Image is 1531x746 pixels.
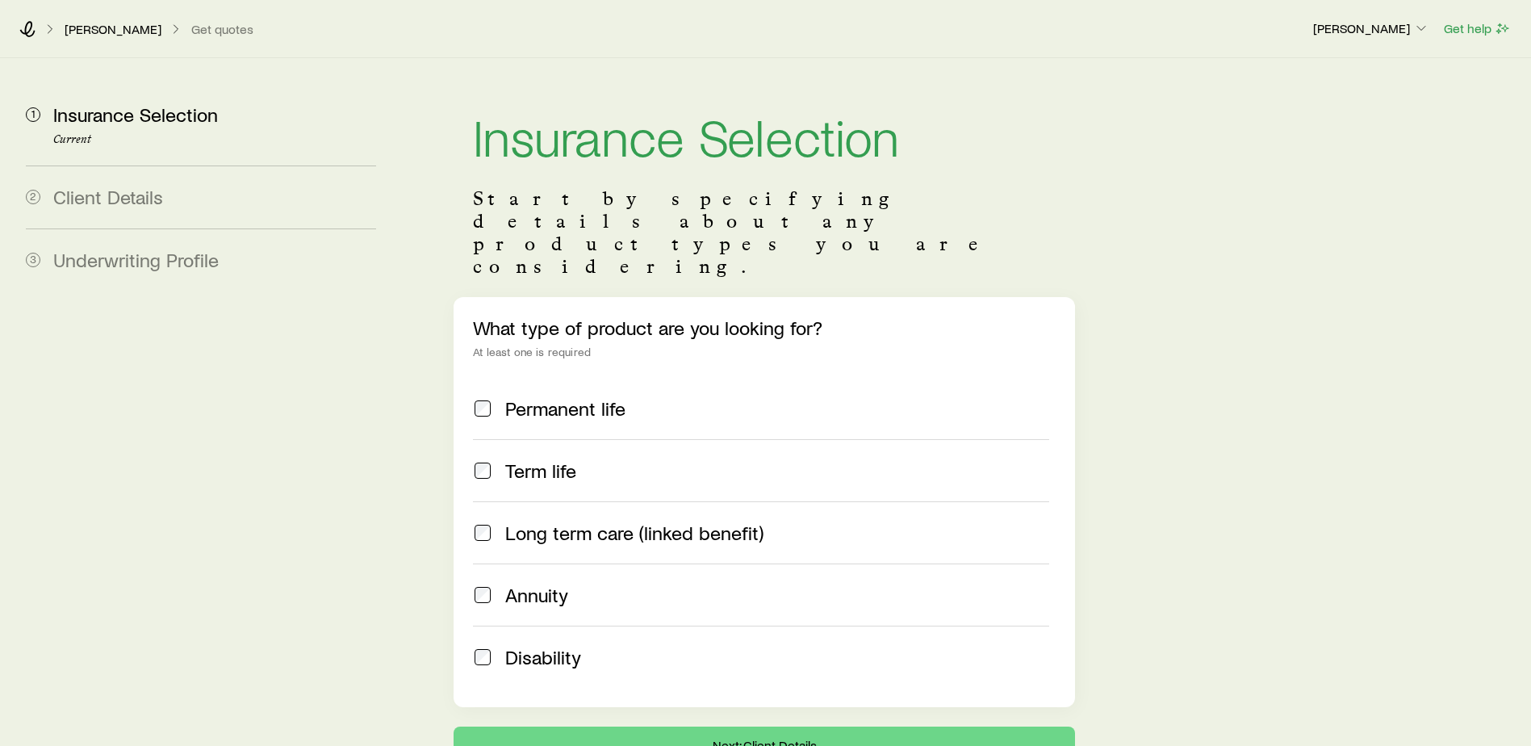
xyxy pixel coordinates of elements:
span: Long term care (linked benefit) [505,522,763,544]
p: Start by specifying details about any product types you are considering. [473,187,1056,278]
p: Current [53,133,376,146]
span: Insurance Selection [53,103,218,126]
input: Annuity [475,587,491,603]
input: Disability [475,649,491,665]
button: Get quotes [190,22,254,37]
h1: Insurance Selection [473,110,1056,161]
span: Disability [505,646,581,668]
span: Permanent life [505,397,625,420]
span: 2 [26,190,40,204]
p: [PERSON_NAME] [65,21,161,37]
span: 1 [26,107,40,122]
input: Long term care (linked benefit) [475,525,491,541]
button: [PERSON_NAME] [1312,19,1430,39]
span: Client Details [53,185,163,208]
span: Underwriting Profile [53,248,219,271]
input: Term life [475,463,491,479]
p: What type of product are you looking for? [473,316,1056,339]
div: At least one is required [473,346,1056,358]
p: [PERSON_NAME] [1313,20,1429,36]
input: Permanent life [475,400,491,417]
button: Get help [1443,19,1512,38]
span: 3 [26,253,40,267]
span: Term life [505,459,576,482]
span: Annuity [505,584,568,606]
